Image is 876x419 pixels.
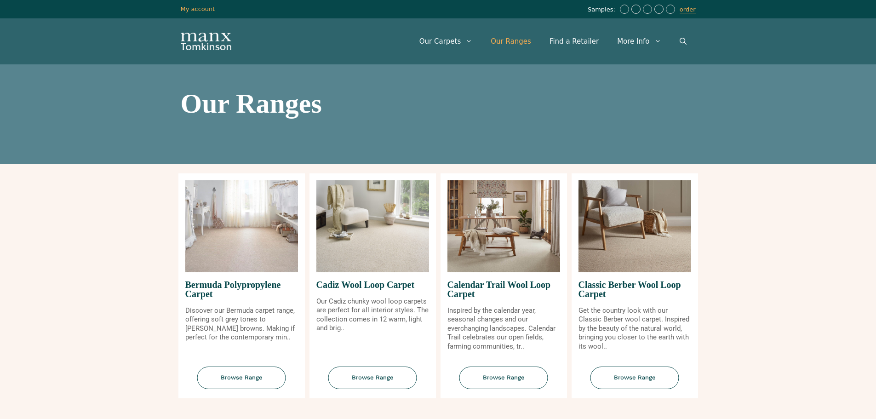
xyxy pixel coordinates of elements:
p: Our Cadiz chunky wool loop carpets are perfect for all interior styles. The collection comes in 1... [316,297,429,333]
span: Browse Range [197,367,286,389]
a: Browse Range [572,367,698,398]
a: Browse Range [309,367,436,398]
img: Manx Tomkinson [181,33,231,50]
span: Browse Range [590,367,679,389]
img: Classic Berber Wool Loop Carpet [578,180,691,272]
span: Browse Range [328,367,417,389]
a: order [680,6,696,13]
p: Inspired by the calendar year, seasonal changes and our everchanging landscapes. Calendar Trail c... [447,306,560,351]
span: Classic Berber Wool Loop Carpet [578,272,691,306]
span: Browse Range [459,367,548,389]
nav: Primary [410,28,696,55]
a: Our Carpets [410,28,482,55]
p: Get the country look with our Classic Berber wool carpet. Inspired by the beauty of the natural w... [578,306,691,351]
h1: Our Ranges [181,90,696,117]
img: Bermuda Polypropylene Carpet [185,180,298,272]
a: My account [181,6,215,12]
span: Bermuda Polypropylene Carpet [185,272,298,306]
img: Calendar Trail Wool Loop Carpet [447,180,560,272]
a: Our Ranges [481,28,540,55]
a: Open Search Bar [670,28,696,55]
a: Browse Range [441,367,567,398]
a: Find a Retailer [540,28,608,55]
span: Cadiz Wool Loop Carpet [316,272,429,297]
img: Cadiz Wool Loop Carpet [316,180,429,272]
span: Calendar Trail Wool Loop Carpet [447,272,560,306]
p: Discover our Bermuda carpet range, offering soft grey tones to [PERSON_NAME] browns. Making if pe... [185,306,298,342]
a: More Info [608,28,670,55]
span: Samples: [588,6,618,14]
a: Browse Range [178,367,305,398]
